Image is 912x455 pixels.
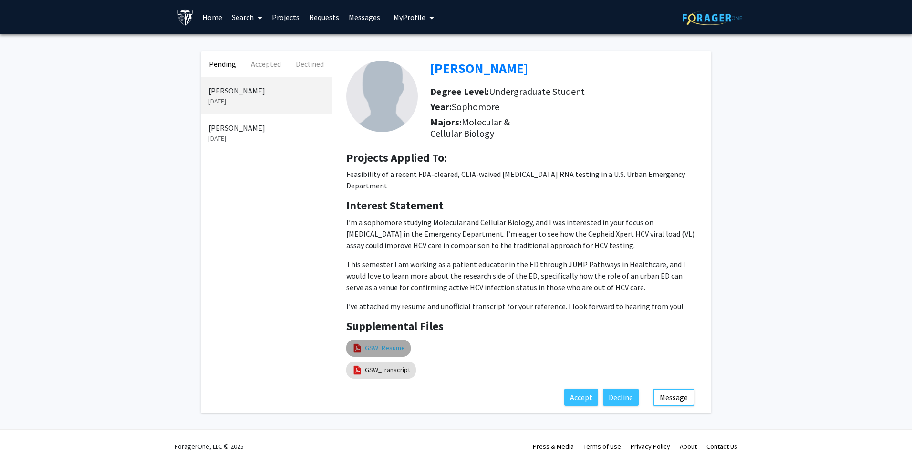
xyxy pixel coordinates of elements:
a: About [680,442,697,451]
img: Johns Hopkins University Logo [177,9,194,26]
a: Press & Media [533,442,574,451]
a: Opens in a new tab [430,60,528,77]
a: Requests [304,0,344,34]
b: Interest Statement [346,198,444,213]
button: Declined [288,51,332,77]
button: Pending [201,51,244,77]
span: Undergraduate Student [489,85,585,97]
span: Sophomore [452,101,499,113]
a: Projects [267,0,304,34]
b: Degree Level: [430,85,489,97]
b: Year: [430,101,452,113]
a: Home [197,0,227,34]
a: Search [227,0,267,34]
b: Majors: [430,116,462,128]
span: My Profile [394,12,425,22]
img: ForagerOne Logo [683,10,742,25]
a: Messages [344,0,385,34]
span: Molecular & Cellular Biology [430,116,510,139]
h4: Supplemental Files [346,320,697,333]
img: Profile Picture [346,61,418,132]
p: I’m a sophomore studying Molecular and Cellular Biology, and I was interested in your focus on [M... [346,217,697,251]
a: Terms of Use [583,442,621,451]
p: Feasibility of a recent FDA-cleared, CLIA-waived [MEDICAL_DATA] RNA testing in a U.S. Urban Emerg... [346,168,697,191]
button: Message [653,389,694,406]
p: [DATE] [208,134,324,144]
a: Privacy Policy [631,442,670,451]
a: GSW_Resume [365,343,405,353]
button: Accepted [244,51,288,77]
img: pdf_icon.png [352,343,363,353]
p: [DATE] [208,96,324,106]
a: GSW_Transcript [365,365,410,375]
p: [PERSON_NAME] [208,85,324,96]
p: [PERSON_NAME] [208,122,324,134]
b: Projects Applied To: [346,150,447,165]
button: Decline [603,389,639,406]
button: Accept [564,389,598,406]
iframe: Chat [7,412,41,448]
a: Contact Us [706,442,737,451]
p: I’ve attached my resume and unofficial transcript for your reference. I look forward to hearing f... [346,300,697,312]
img: pdf_icon.png [352,365,363,375]
b: [PERSON_NAME] [430,60,528,77]
p: This semester I am working as a patient educator in the ED through JUMP Pathways in Healthcare, a... [346,259,697,293]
